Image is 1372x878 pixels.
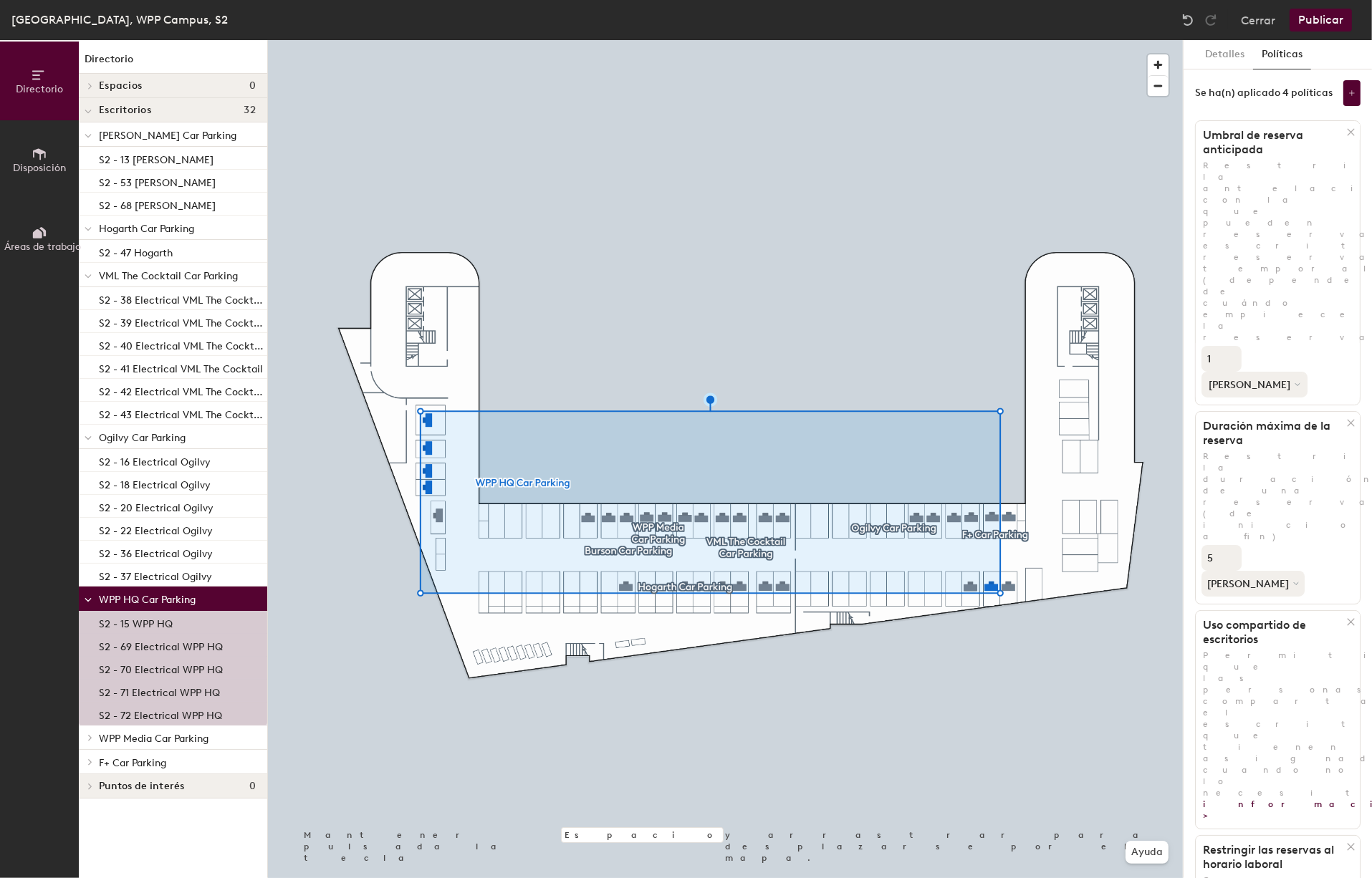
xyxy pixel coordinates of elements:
button: Detalles [1196,40,1253,69]
span: Escritorios [99,105,151,116]
img: Redo [1204,13,1218,27]
span: 0 [249,781,256,792]
span: F+ Car Parking [99,757,166,769]
p: Restringir la antelación con la que pueden reservarse escritorios reservables temporalmente (depe... [1196,160,1360,343]
button: Publicar [1290,9,1352,32]
p: S2 - 68 [PERSON_NAME] [99,196,216,212]
p: S2 - 39 Electrical VML The Cocktail [99,313,264,329]
span: Disposición [13,162,66,174]
button: Políticas [1253,40,1311,69]
p: S2 - 16 Electrical Ogilvy [99,452,211,468]
div: Se ha(n) aplicado 4 políticas [1195,87,1333,99]
span: Hogarth Car Parking [99,223,194,235]
button: Cerrar [1241,9,1275,32]
span: 0 [249,80,256,92]
p: S2 - 42 Electrical VML The Cocktail [99,382,264,398]
p: S2 - 69 Electrical WPP HQ [99,637,223,653]
div: [GEOGRAPHIC_DATA], WPP Campus, S2 [11,11,228,29]
span: Espacios [99,80,142,92]
h1: Restringir las reservas al horario laboral [1196,843,1347,872]
span: Ogilvy Car Parking [99,432,186,444]
span: VML The Cocktail Car Parking [99,270,238,282]
h1: Umbral de reserva anticipada [1196,128,1347,157]
p: S2 - 71 Electrical WPP HQ [99,682,220,699]
p: S2 - 15 WPP HQ [99,614,173,630]
p: S2 - 18 Electrical Ogilvy [99,475,211,491]
p: S2 - 70 Electrical WPP HQ [99,660,223,676]
button: [PERSON_NAME] [1201,372,1308,397]
p: S2 - 40 Electrical VML The Cocktail [99,336,264,352]
p: S2 - 13 [PERSON_NAME] [99,150,214,166]
span: WPP HQ Car Parking [99,594,196,606]
p: S2 - 20 Electrical Ogilvy [99,498,214,514]
span: Directorio [16,83,63,95]
h1: Directorio [79,52,267,74]
span: WPP Media Car Parking [99,733,208,745]
h1: Uso compartido de escritorios [1196,618,1347,647]
p: S2 - 47 Hogarth [99,243,173,259]
p: S2 - 38 Electrical VML The Cocktail [99,290,264,307]
img: Undo [1181,13,1195,27]
span: 32 [244,105,256,116]
p: S2 - 36 Electrical Ogilvy [99,544,213,560]
button: [PERSON_NAME] [1201,571,1305,597]
span: [PERSON_NAME] Car Parking [99,130,236,142]
p: S2 - 43 Electrical VML The Cocktail [99,405,264,421]
h1: Duración máxima de la reserva [1196,419,1347,448]
button: Ayuda [1126,841,1169,864]
p: S2 - 72 Electrical WPP HQ [99,705,222,722]
p: S2 - 53 [PERSON_NAME] [99,173,216,189]
p: S2 - 22 Electrical Ogilvy [99,521,213,537]
p: S2 - 37 Electrical Ogilvy [99,566,212,583]
p: S2 - 41 Electrical VML The Cocktail [99,359,263,375]
p: Restringir la duración de una reserva (de inicio a fin) [1196,450,1360,542]
span: Áreas de trabajo [4,241,81,253]
span: Puntos de interés [99,781,185,792]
